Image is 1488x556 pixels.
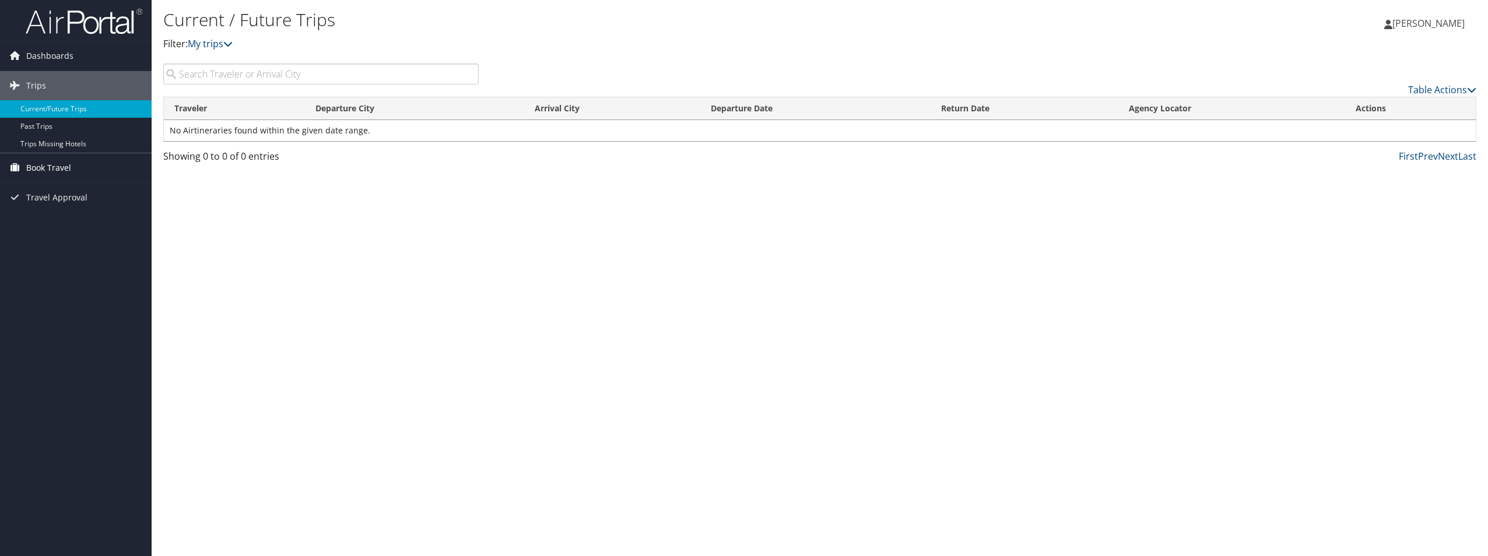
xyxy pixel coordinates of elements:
th: Traveler: activate to sort column ascending [164,97,305,120]
a: Next [1438,150,1458,163]
th: Departure Date: activate to sort column descending [700,97,930,120]
input: Search Traveler or Arrival City [163,64,479,85]
span: Trips [26,71,46,100]
a: My trips [188,37,233,50]
span: Travel Approval [26,183,87,212]
th: Arrival City: activate to sort column ascending [524,97,700,120]
img: airportal-logo.png [26,8,142,35]
td: No Airtineraries found within the given date range. [164,120,1476,141]
th: Actions [1345,97,1476,120]
span: Dashboards [26,41,73,71]
a: Last [1458,150,1476,163]
th: Return Date: activate to sort column ascending [931,97,1119,120]
a: First [1399,150,1418,163]
h1: Current / Future Trips [163,8,1038,32]
a: [PERSON_NAME] [1384,6,1476,41]
th: Agency Locator: activate to sort column ascending [1118,97,1345,120]
a: Prev [1418,150,1438,163]
p: Filter: [163,37,1038,52]
span: [PERSON_NAME] [1392,17,1465,30]
th: Departure City: activate to sort column ascending [305,97,524,120]
div: Showing 0 to 0 of 0 entries [163,149,479,169]
span: Book Travel [26,153,71,182]
a: Table Actions [1408,83,1476,96]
